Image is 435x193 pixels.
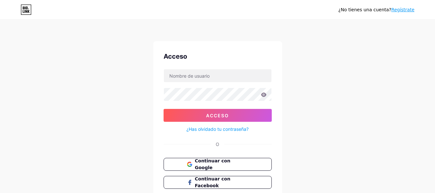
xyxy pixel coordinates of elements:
font: ¿No tienes una cuenta? [338,7,391,12]
font: Continuar con Facebook [195,176,230,188]
input: Nombre de usuario [164,69,271,82]
a: ¿Has olvidado tu contraseña? [186,126,249,132]
font: Continuar con Google [195,158,230,170]
font: O [216,141,219,147]
button: Acceso [164,109,272,122]
font: Acceso [206,113,229,118]
font: Acceso [164,53,187,60]
button: Continuar con Facebook [164,176,272,189]
button: Continuar con Google [164,158,272,171]
a: Regístrate [391,7,414,12]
